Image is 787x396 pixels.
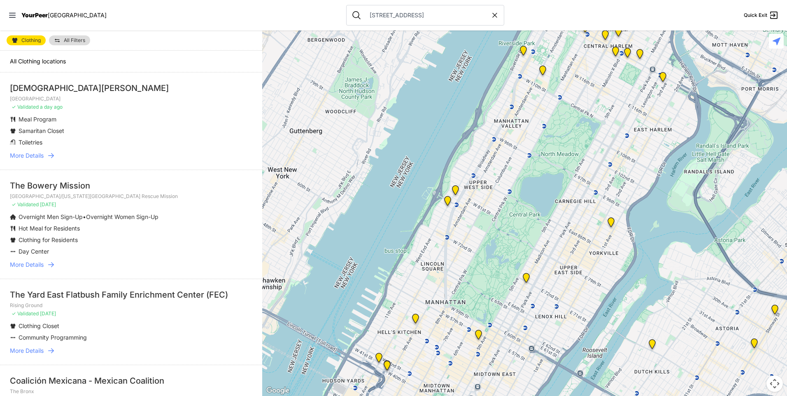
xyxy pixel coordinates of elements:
span: Hot Meal for Residents [19,225,80,232]
span: Clothing [21,38,41,43]
div: East Harlem [635,49,645,62]
span: Overnight Men Sign-Up [19,213,83,220]
div: Ford Hall [518,46,529,59]
a: More Details [10,261,252,269]
p: [GEOGRAPHIC_DATA]/[US_STATE][GEOGRAPHIC_DATA] Rescue Mission [10,193,252,200]
span: Meal Program [19,116,56,123]
span: [DATE] [40,201,56,207]
div: The Bowery Mission [10,180,252,191]
div: Manhattan [613,27,624,40]
div: The Yard East Flatbush Family Enrichment Center (FEC) [10,289,252,300]
a: More Details [10,347,252,355]
input: Search [365,11,491,19]
div: New York [374,353,384,366]
span: ✓ Validated [12,104,39,110]
span: Quick Exit [744,12,767,19]
span: Clothing Closet [19,322,59,329]
a: Quick Exit [744,10,779,20]
p: The Bronx [10,388,252,395]
a: Open this area in Google Maps (opens a new window) [264,385,291,396]
p: Rising Ground [10,302,252,309]
span: Clothing for Residents [19,236,78,243]
div: Metro Baptist Church [382,361,392,374]
span: [DATE] [40,310,56,317]
button: Map camera controls [766,375,783,392]
span: Overnight Women Sign-Up [86,213,158,220]
a: All Filters [49,35,90,45]
span: Day Center [19,248,49,255]
div: 9th Avenue Drop-in Center [410,314,421,327]
div: Manhattan [622,48,633,61]
p: [GEOGRAPHIC_DATA] [10,96,252,102]
a: YourPeer[GEOGRAPHIC_DATA] [21,13,107,18]
div: Manhattan [521,273,531,286]
span: Toiletries [19,139,42,146]
span: [GEOGRAPHIC_DATA] [48,12,107,19]
div: Uptown/Harlem DYCD Youth Drop-in Center [600,30,610,43]
span: • [83,213,86,220]
span: More Details [10,347,44,355]
a: More Details [10,151,252,160]
a: Clothing [7,35,46,45]
span: a day ago [40,104,63,110]
img: Google [264,385,291,396]
span: YourPeer [21,12,48,19]
span: ✓ Validated [12,310,39,317]
div: Metro Baptist Church [382,360,392,373]
span: Community Programming [19,334,87,341]
div: Fancy Thrift Shop [647,339,657,352]
span: All Clothing locations [10,58,66,65]
div: Main Location [658,72,668,85]
div: Pathways Adult Drop-In Program [450,185,461,198]
span: Samaritan Closet [19,127,64,134]
div: Avenue Church [606,217,616,231]
span: More Details [10,151,44,160]
div: The Cathedral Church of St. John the Divine [538,65,548,79]
span: All Filters [64,38,85,43]
div: Coalición Mexicana - Mexican Coalition [10,375,252,387]
span: More Details [10,261,44,269]
div: [DEMOGRAPHIC_DATA][PERSON_NAME] [10,82,252,94]
span: ✓ Validated [12,201,39,207]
